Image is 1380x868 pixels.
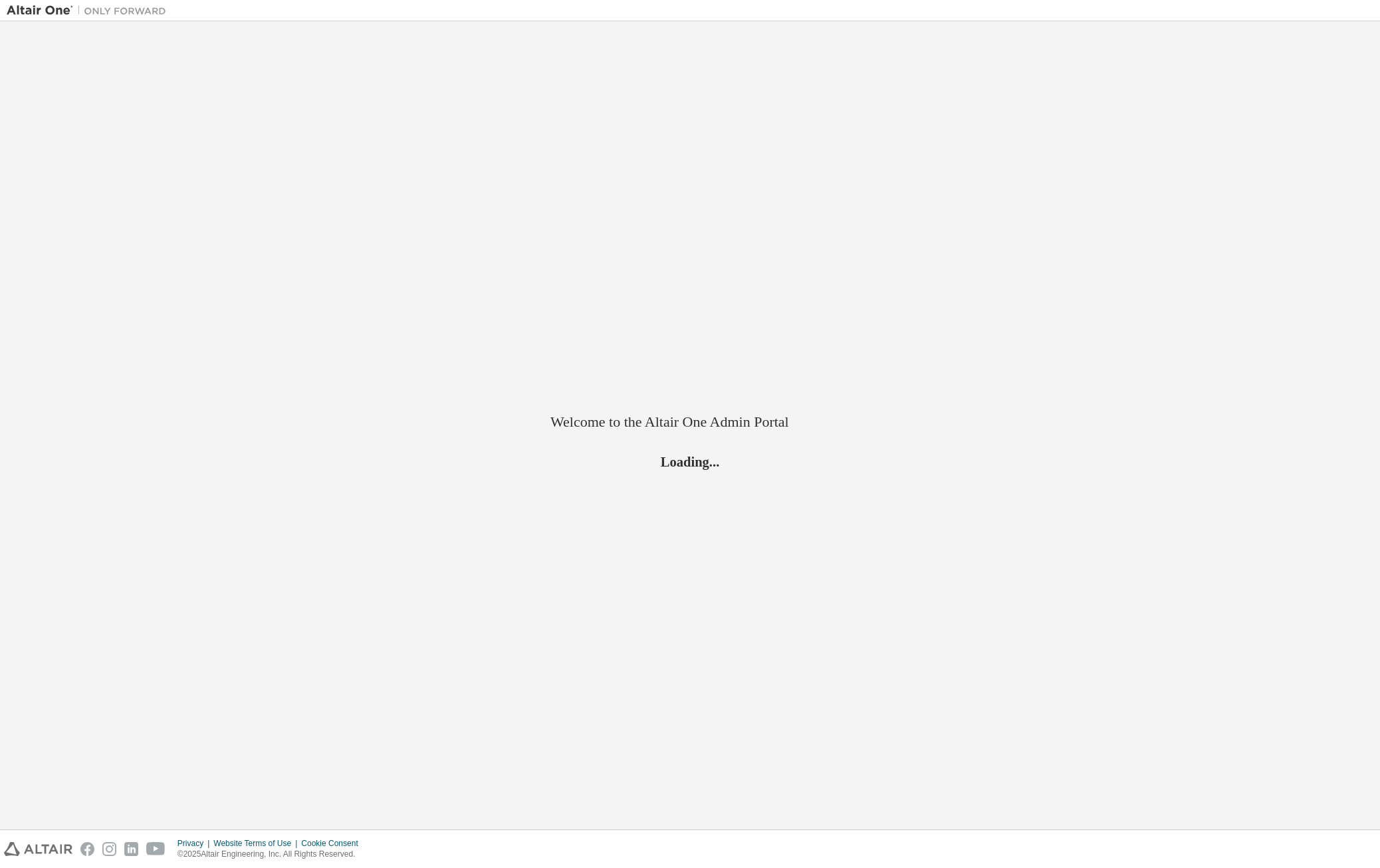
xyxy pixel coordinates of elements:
[213,838,301,849] div: Website Terms of Use
[550,453,830,471] h2: Loading...
[177,838,213,849] div: Privacy
[146,842,166,856] img: youtube.svg
[301,838,366,849] div: Cookie Consent
[102,842,116,856] img: instagram.svg
[4,842,72,856] img: altair_logo.svg
[7,4,173,17] img: Altair One
[177,849,366,860] p: © 2025 Altair Engineering, Inc. All Rights Reserved.
[550,413,830,431] h2: Welcome to the Altair One Admin Portal
[80,842,94,856] img: facebook.svg
[124,842,138,856] img: linkedin.svg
